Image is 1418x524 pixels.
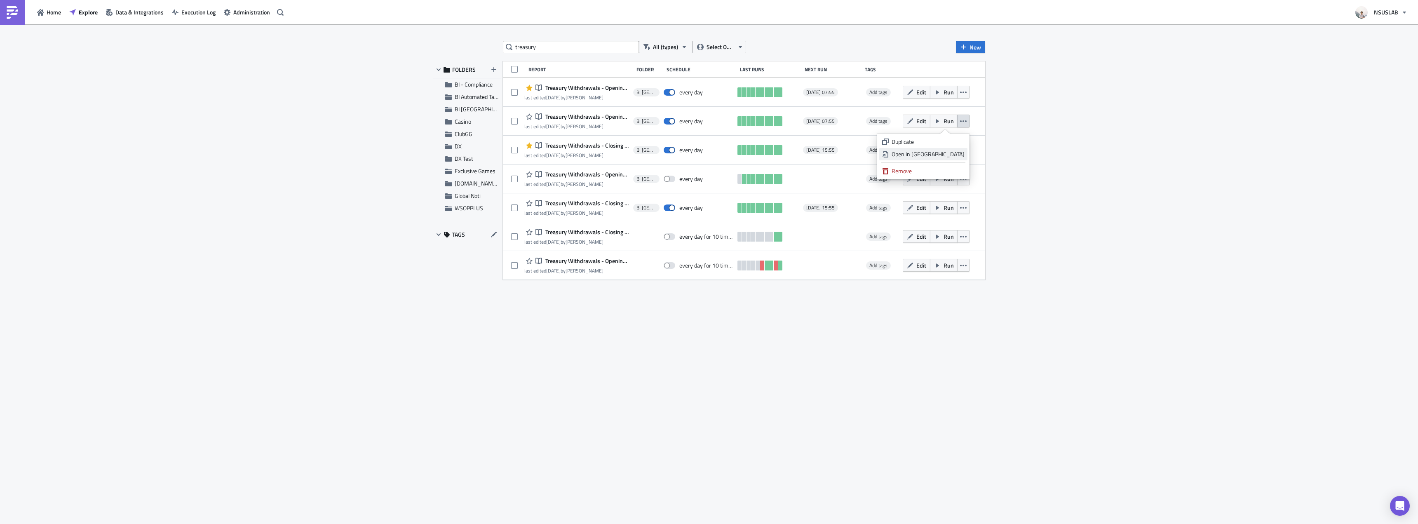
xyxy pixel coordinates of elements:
div: every day [679,89,703,96]
button: Run [930,230,958,243]
span: Home [47,8,61,16]
button: NSUSLAB [1350,3,1412,21]
span: Treasury Withdrawals - Closing (BI Test) [543,200,629,207]
span: Treasury Withdrawals - Opening (Test) [543,257,629,265]
span: [DATE] 15:55 [806,204,835,211]
span: Select Owner [707,42,734,52]
span: Casino [455,117,471,126]
span: BI Toronto [636,118,656,125]
span: Add tags [866,261,891,270]
span: Add tags [866,233,891,241]
div: every day [679,117,703,125]
button: Run [930,259,958,272]
span: Edit [916,203,926,212]
span: Add tags [869,175,887,183]
div: last edited by [PERSON_NAME] [524,268,629,274]
div: Folder [636,66,662,73]
span: [DATE] 07:55 [806,89,835,96]
div: every day [679,175,703,183]
span: Add tags [866,146,891,154]
button: Administration [220,6,274,19]
button: Execution Log [168,6,220,19]
button: Run [930,201,958,214]
span: Administration [233,8,270,16]
span: Treasury Withdrawals - Opening (BI Test) [543,113,629,120]
div: last edited by [PERSON_NAME] [524,210,629,216]
span: [DATE] 15:55 [806,147,835,153]
button: Data & Integrations [102,6,168,19]
div: every day for 10 times [679,233,734,240]
span: Edit [916,88,926,96]
time: 2025-04-19T05:26:56Z [546,180,561,188]
div: every day [679,204,703,211]
div: Next Run [805,66,861,73]
span: Add tags [866,204,891,212]
span: Treasury Withdrawals - Opening V2 (with Site) [543,171,629,178]
span: Exclusive Games [455,167,495,175]
span: Edit [916,117,926,125]
span: ClubGG [455,129,472,138]
span: BI Toronto [636,204,656,211]
button: Edit [903,86,930,99]
button: Run [930,115,958,127]
span: Add tags [866,175,891,183]
span: BI Toronto [636,89,656,96]
button: New [956,41,985,53]
span: Add tags [866,88,891,96]
span: Data & Integrations [115,8,164,16]
span: Run [944,203,954,212]
span: Treasury Withdrawals - Closing (Team-Treasury) [543,142,629,149]
button: Run [930,86,958,99]
span: Run [944,261,954,270]
div: Remove [892,167,965,175]
time: 2025-04-17T21:17:28Z [546,238,561,246]
span: WSOPPLUS [455,204,483,212]
span: Execution Log [181,8,216,16]
span: BI Toronto [455,105,514,113]
span: BI - Compliance [455,80,493,89]
span: Treasury Withdrawals - Closing (Test) [543,228,629,236]
span: TAGS [452,231,465,238]
button: Select Owner [693,41,746,53]
span: Edit [916,232,926,241]
span: Add tags [869,261,887,269]
img: PushMetrics [6,6,19,19]
span: Add tags [869,233,887,240]
span: Add tags [869,117,887,125]
span: Run [944,88,954,96]
div: every day [679,146,703,154]
span: GGPOKER.CA Noti [455,179,509,188]
span: Add tags [869,204,887,211]
span: Add tags [869,88,887,96]
time: 2025-07-11T20:48:24Z [546,94,561,101]
time: 2025-07-11T20:51:23Z [546,151,561,159]
span: BI Automated Tableau Reporting [455,92,532,101]
span: Explore [79,8,98,16]
div: last edited by [PERSON_NAME] [524,94,629,101]
div: Last Runs [740,66,801,73]
time: 2025-07-11T20:50:27Z [546,122,561,130]
div: last edited by [PERSON_NAME] [524,123,629,129]
div: last edited by [PERSON_NAME] [524,239,629,245]
span: Edit [916,261,926,270]
span: Treasury Withdrawals - Opening (Team-Treasury) [543,84,629,92]
button: Edit [903,259,930,272]
button: Explore [65,6,102,19]
div: every day for 10 times [679,262,734,269]
div: Schedule [667,66,736,73]
span: Run [944,117,954,125]
span: All (types) [653,42,678,52]
span: BI Toronto [636,147,656,153]
span: DX [455,142,462,150]
div: Open in [GEOGRAPHIC_DATA] [892,150,965,158]
span: Run [944,232,954,241]
span: New [970,43,981,52]
div: Open Intercom Messenger [1390,496,1410,516]
button: All (types) [639,41,693,53]
span: NSUSLAB [1374,8,1398,16]
button: Home [33,6,65,19]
